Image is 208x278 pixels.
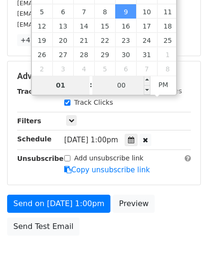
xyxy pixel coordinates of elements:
[92,76,150,95] input: Minute
[94,4,115,19] span: October 8, 2025
[52,33,73,47] span: October 20, 2025
[150,75,177,94] span: Click to toggle
[17,71,191,81] h5: Advanced
[52,19,73,33] span: October 13, 2025
[136,4,157,19] span: October 10, 2025
[160,232,208,278] iframe: Chat Widget
[73,19,94,33] span: October 14, 2025
[74,153,144,163] label: Add unsubscribe link
[136,61,157,76] span: November 7, 2025
[17,10,123,17] small: [EMAIL_ADDRESS][DOMAIN_NAME]
[7,218,79,236] a: Send Test Email
[64,166,150,174] a: Copy unsubscribe link
[32,76,90,95] input: Hour
[94,47,115,61] span: October 29, 2025
[17,21,123,28] small: [EMAIL_ADDRESS][DOMAIN_NAME]
[17,88,49,95] strong: Tracking
[32,61,53,76] span: November 2, 2025
[157,61,178,76] span: November 8, 2025
[74,98,113,108] label: Track Clicks
[136,19,157,33] span: October 17, 2025
[73,47,94,61] span: October 28, 2025
[17,155,64,162] strong: Unsubscribe
[17,34,57,46] a: +47 more
[136,47,157,61] span: October 31, 2025
[32,19,53,33] span: October 12, 2025
[17,135,51,143] strong: Schedule
[17,117,41,125] strong: Filters
[7,195,110,213] a: Send on [DATE] 1:00pm
[52,4,73,19] span: October 6, 2025
[52,47,73,61] span: October 27, 2025
[115,33,136,47] span: October 23, 2025
[52,61,73,76] span: November 3, 2025
[115,61,136,76] span: November 6, 2025
[94,61,115,76] span: November 5, 2025
[73,4,94,19] span: October 7, 2025
[73,61,94,76] span: November 4, 2025
[32,47,53,61] span: October 26, 2025
[32,4,53,19] span: October 5, 2025
[32,33,53,47] span: October 19, 2025
[157,19,178,33] span: October 18, 2025
[115,19,136,33] span: October 16, 2025
[94,33,115,47] span: October 22, 2025
[89,75,92,94] span: :
[157,4,178,19] span: October 11, 2025
[115,4,136,19] span: October 9, 2025
[136,33,157,47] span: October 24, 2025
[64,136,118,144] span: [DATE] 1:00pm
[73,33,94,47] span: October 21, 2025
[94,19,115,33] span: October 15, 2025
[157,47,178,61] span: November 1, 2025
[157,33,178,47] span: October 25, 2025
[113,195,155,213] a: Preview
[115,47,136,61] span: October 30, 2025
